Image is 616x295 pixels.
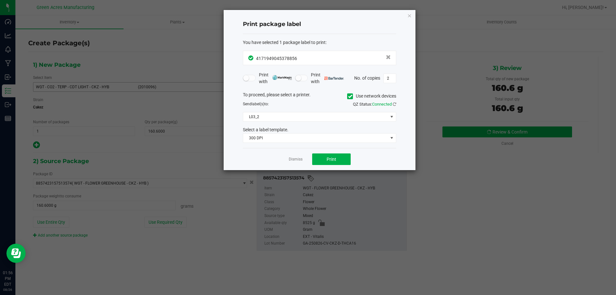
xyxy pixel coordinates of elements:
[372,102,392,107] span: Connected
[324,77,344,80] img: bartender.png
[327,157,336,162] span: Print
[243,20,396,29] h4: Print package label
[311,72,344,85] span: Print with
[243,112,388,121] span: L03_2
[354,75,380,80] span: No. of copies
[238,126,401,133] div: Select a label template.
[272,75,292,80] img: mark_magic_cybra.png
[353,102,396,107] span: QZ Status:
[252,102,264,106] span: label(s)
[248,55,254,61] span: In Sync
[238,91,401,101] div: To proceed, please select a printer.
[289,157,303,162] a: Dismiss
[256,56,297,61] span: 4171949045378856
[259,72,292,85] span: Print with
[243,134,388,143] span: 300 DPI
[6,244,26,263] iframe: Resource center
[243,102,269,106] span: Send to:
[243,40,326,45] span: You have selected 1 package label to print
[243,39,396,46] div: :
[312,153,351,165] button: Print
[347,93,396,100] label: Use network devices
